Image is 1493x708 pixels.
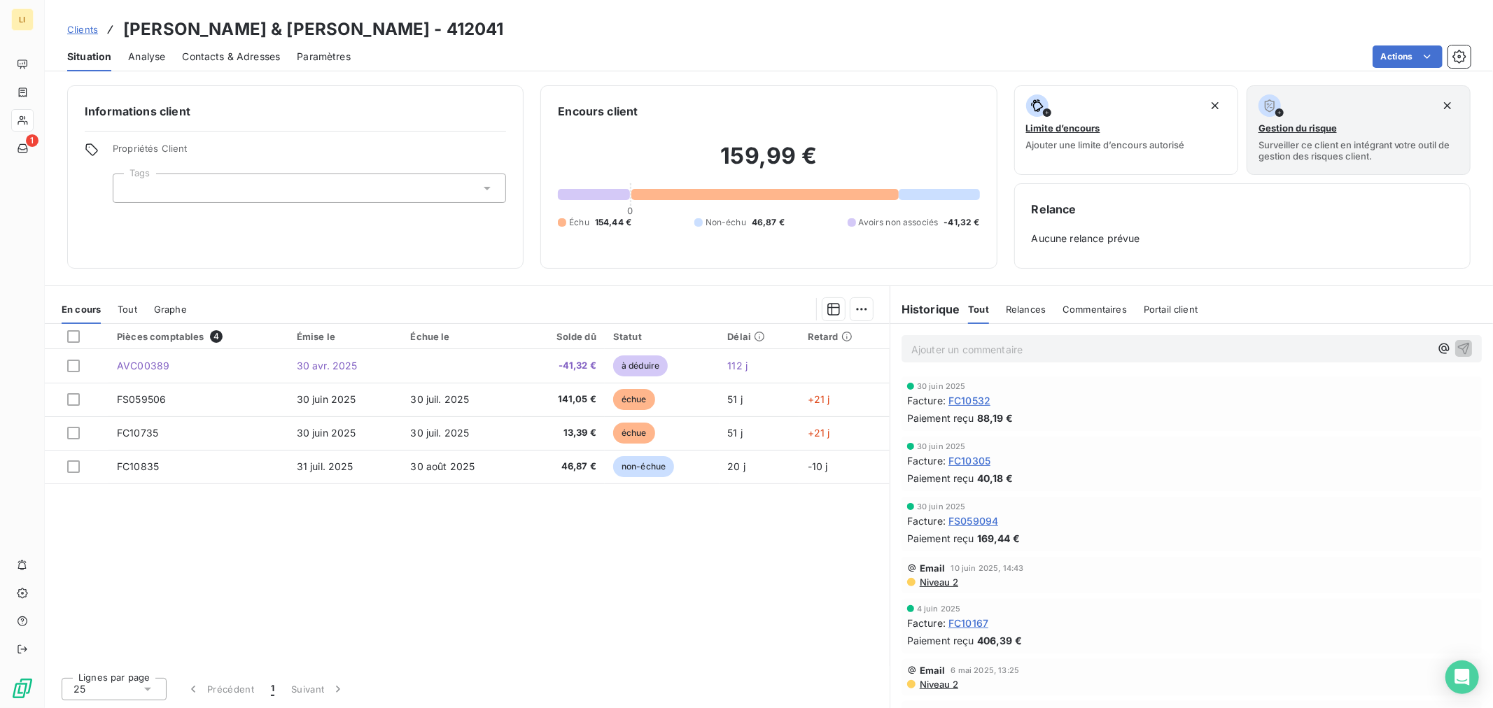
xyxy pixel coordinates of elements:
a: 1 [11,137,33,160]
span: Contacts & Adresses [182,50,280,64]
span: Graphe [154,304,187,315]
div: Retard [808,331,881,342]
div: Délai [728,331,791,342]
span: Commentaires [1063,304,1127,315]
span: Propriétés Client [113,143,506,162]
span: 406,39 € [977,633,1022,648]
span: Email [920,562,946,574]
span: Niveau 2 [918,679,958,690]
span: Tout [968,304,989,315]
span: Paramètres [297,50,351,64]
span: Email [920,665,946,676]
button: 1 [262,674,283,704]
span: à déduire [613,355,668,376]
span: Facture : [907,393,946,408]
span: Facture : [907,616,946,630]
span: 30 juin 2025 [917,442,966,451]
span: Ajouter une limite d’encours autorisé [1026,139,1185,150]
span: +21 j [808,427,830,439]
span: FC10735 [117,427,158,439]
span: 1 [271,682,274,696]
span: Paiement reçu [907,471,974,486]
span: 46,87 € [530,460,596,474]
a: Clients [67,22,98,36]
div: LI [11,8,34,31]
span: Avoirs non associés [859,216,939,229]
span: Relances [1006,304,1046,315]
span: Niveau 2 [918,576,958,588]
span: Facture : [907,514,946,528]
span: échue [613,389,655,410]
span: 46,87 € [752,216,785,229]
span: 51 j [728,393,743,405]
h6: Encours client [558,103,638,120]
h3: [PERSON_NAME] & [PERSON_NAME] - 412041 [123,17,504,42]
span: Paiement reçu [907,411,974,425]
img: Logo LeanPay [11,677,34,700]
span: -10 j [808,460,828,472]
div: Pièces comptables [117,330,280,343]
span: FC10305 [948,453,990,468]
span: +21 j [808,393,830,405]
span: 0 [627,205,633,216]
span: 20 j [728,460,746,472]
span: 30 juin 2025 [917,502,966,511]
button: Suivant [283,674,353,704]
span: Situation [67,50,111,64]
span: 25 [73,682,85,696]
span: Facture : [907,453,946,468]
div: Émise le [297,331,394,342]
span: 4 [210,330,223,343]
span: Clients [67,24,98,35]
span: 4 juin 2025 [917,604,961,613]
button: Limite d’encoursAjouter une limite d’encours autorisé [1014,85,1238,175]
span: 10 juin 2025, 14:43 [951,564,1024,572]
span: Paiement reçu [907,633,974,648]
span: Limite d’encours [1026,122,1100,134]
h6: Relance [1032,201,1453,218]
span: Surveiller ce client en intégrant votre outil de gestion des risques client. [1259,139,1459,162]
span: 6 mai 2025, 13:25 [951,666,1020,674]
span: 30 août 2025 [411,460,475,472]
span: 31 juil. 2025 [297,460,353,472]
span: non-échue [613,456,674,477]
div: Solde dû [530,331,596,342]
span: AVC00389 [117,360,169,371]
span: Tout [118,304,137,315]
span: 169,44 € [977,531,1020,546]
span: 141,05 € [530,392,596,406]
span: Analyse [128,50,165,64]
span: 154,44 € [595,216,631,229]
span: En cours [62,304,101,315]
span: 30 juil. 2025 [411,393,470,405]
span: 30 juil. 2025 [411,427,470,439]
span: -41,32 € [530,359,596,373]
button: Précédent [178,674,262,704]
span: Paiement reçu [907,531,974,546]
span: Non-échu [706,216,746,229]
h2: 159,99 € [558,142,979,184]
span: 51 j [728,427,743,439]
span: Échu [569,216,589,229]
input: Ajouter une valeur [125,182,136,194]
span: 30 avr. 2025 [297,360,358,371]
span: -41,32 € [944,216,979,229]
span: Portail client [1144,304,1198,315]
span: Aucune relance prévue [1032,232,1453,246]
button: Gestion du risqueSurveiller ce client en intégrant votre outil de gestion des risques client. [1247,85,1471,175]
h6: Informations client [85,103,506,120]
span: FC10532 [948,393,990,408]
div: Échue le [411,331,513,342]
span: FS059506 [117,393,166,405]
span: FS059094 [948,514,998,528]
span: FC10167 [948,616,988,630]
h6: Historique [890,301,960,318]
span: 30 juin 2025 [297,427,356,439]
span: 30 juin 2025 [917,382,966,390]
span: FC10835 [117,460,159,472]
span: 112 j [728,360,748,371]
span: 40,18 € [977,471,1013,486]
div: Open Intercom Messenger [1445,660,1479,694]
button: Actions [1373,45,1443,68]
span: 30 juin 2025 [297,393,356,405]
